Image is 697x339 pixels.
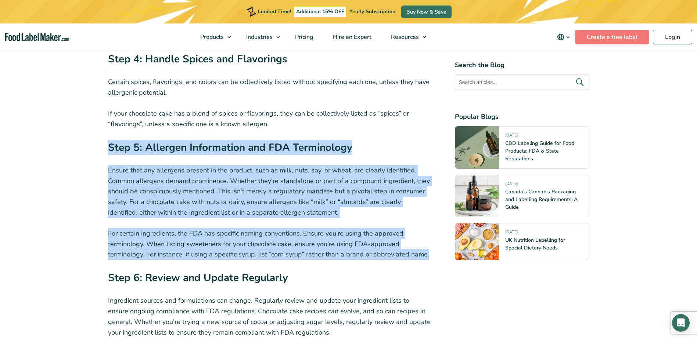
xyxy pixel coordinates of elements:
[108,271,288,285] strong: Step 6: Review and Update Regularly
[505,132,518,141] span: [DATE]
[331,33,372,41] span: Hire an Expert
[381,23,430,51] a: Resources
[198,33,224,41] span: Products
[108,52,287,66] strong: Step 4: Handle Spices and Flavorings
[653,30,692,44] a: Login
[389,33,420,41] span: Resources
[323,23,380,51] a: Hire an Expert
[191,23,235,51] a: Products
[455,60,589,70] h4: Search the Blog
[455,112,589,122] h4: Popular Blogs
[285,23,321,51] a: Pricing
[672,314,690,332] div: Open Intercom Messenger
[108,165,431,218] p: Ensure that any allergens present in the product, such as milk, nuts, soy, or wheat, are clearly ...
[505,229,518,238] span: [DATE]
[108,77,431,98] p: Certain spices, flavorings, and colors can be collectively listed without specifying each one, un...
[108,141,352,154] strong: Step 5: Allergen Information and FDA Terminology
[237,23,284,51] a: Industries
[575,30,649,44] a: Create a free label
[505,181,518,189] span: [DATE]
[455,74,589,90] input: Search articles...
[108,108,431,130] p: If your chocolate cake has a blend of spices or flavorings, they can be collectively listed as “s...
[401,6,452,18] a: Buy Now & Save
[108,295,431,338] p: Ingredient sources and formulations can change. Regularly review and update your ingredient lists...
[505,140,574,162] a: CBD Labeling Guide for Food Products: FDA & State Regulations
[293,33,314,41] span: Pricing
[244,33,273,41] span: Industries
[349,8,395,15] span: Yearly Subscription
[505,237,565,251] a: UK Nutrition Labelling for Special Dietary Needs
[108,228,431,260] p: For certain ingredients, the FDA has specific naming conventions. Ensure you’re using the approve...
[294,7,346,17] span: Additional 15% OFF
[505,188,578,211] a: Canada’s Cannabis Packaging and Labelling Requirements: A Guide
[258,8,291,15] span: Limited Time!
